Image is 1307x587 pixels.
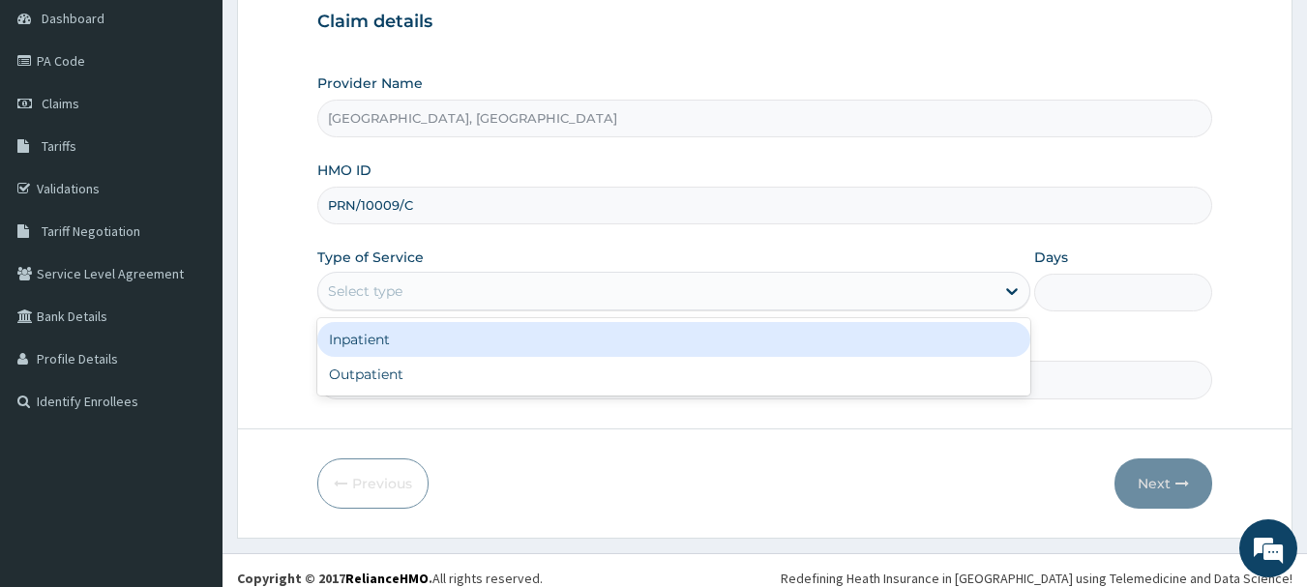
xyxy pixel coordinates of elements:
span: Tariffs [42,137,76,155]
h3: Claim details [317,12,1213,33]
div: Select type [328,281,402,301]
a: RelianceHMO [345,570,429,587]
span: Dashboard [42,10,104,27]
label: Provider Name [317,73,423,93]
div: Inpatient [317,322,1030,357]
label: HMO ID [317,161,371,180]
label: Type of Service [317,248,424,267]
label: Days [1034,248,1068,267]
button: Previous [317,458,429,509]
strong: Copyright © 2017 . [237,570,432,587]
span: Tariff Negotiation [42,222,140,240]
input: Enter HMO ID [317,187,1213,224]
div: Outpatient [317,357,1030,392]
span: Claims [42,95,79,112]
button: Next [1114,458,1212,509]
